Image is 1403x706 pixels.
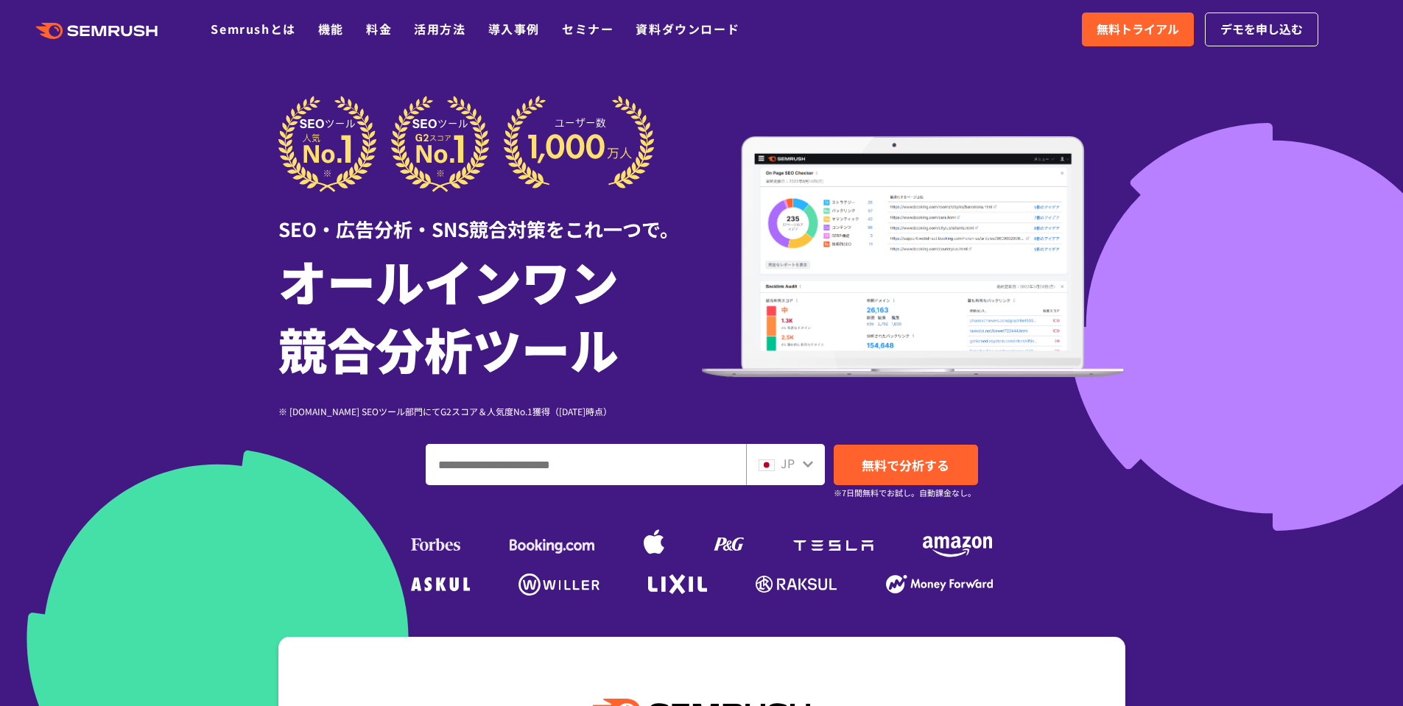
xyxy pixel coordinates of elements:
[488,20,540,38] a: 導入事例
[1082,13,1194,46] a: 無料トライアル
[366,20,392,38] a: 料金
[1205,13,1318,46] a: デモを申し込む
[278,247,702,382] h1: オールインワン 競合分析ツール
[211,20,295,38] a: Semrushとは
[414,20,465,38] a: 活用方法
[562,20,613,38] a: セミナー
[834,486,976,500] small: ※7日間無料でお試し。自動課金なし。
[1097,20,1179,39] span: 無料トライアル
[278,404,702,418] div: ※ [DOMAIN_NAME] SEOツール部門にてG2スコア＆人気度No.1獲得（[DATE]時点）
[781,454,795,472] span: JP
[426,445,745,484] input: ドメイン、キーワードまたはURLを入力してください
[278,192,702,243] div: SEO・広告分析・SNS競合対策をこれ一つで。
[318,20,344,38] a: 機能
[636,20,739,38] a: 資料ダウンロード
[862,456,949,474] span: 無料で分析する
[834,445,978,485] a: 無料で分析する
[1220,20,1303,39] span: デモを申し込む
